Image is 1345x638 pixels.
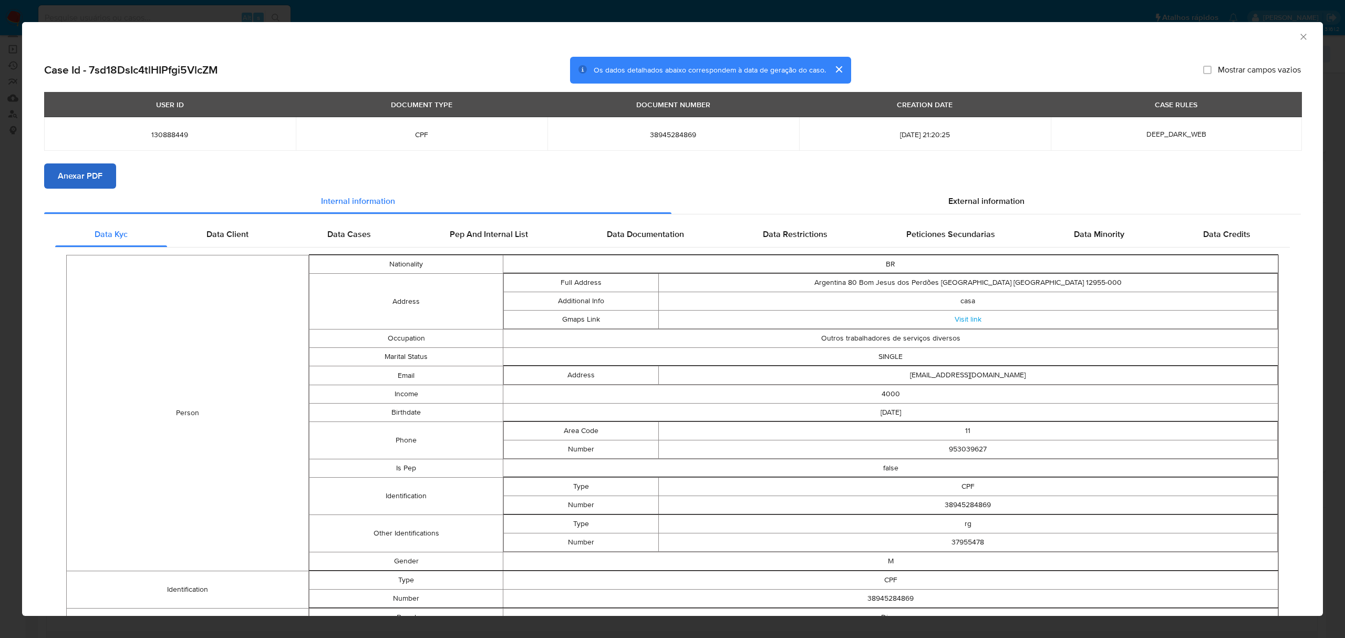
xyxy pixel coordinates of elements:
[1074,228,1124,240] span: Data Minority
[504,515,659,533] td: Type
[503,552,1278,571] td: M
[150,96,190,114] div: USER ID
[309,422,503,459] td: Phone
[321,195,395,207] span: Internal information
[309,404,503,422] td: Birthdate
[594,65,826,75] span: Os dados detalhados abaixo correspondem à data de geração do caso.
[309,348,503,366] td: Marital Status
[630,96,717,114] div: DOCUMENT NUMBER
[503,255,1278,274] td: BR
[503,609,1278,627] td: Diego
[812,130,1038,139] span: [DATE] 21:20:25
[1203,228,1250,240] span: Data Credits
[309,609,503,627] td: Brand
[1218,65,1301,75] span: Mostrar campos vazios
[658,496,1277,514] td: 38945284869
[55,222,1290,247] div: Detailed internal info
[503,571,1278,590] td: CPF
[206,228,249,240] span: Data Client
[309,255,503,274] td: Nationality
[309,459,503,478] td: Is Pep
[22,22,1323,616] div: closure-recommendation-modal
[504,366,659,385] td: Address
[309,515,503,552] td: Other Identifications
[44,63,218,77] h2: Case Id - 7sd18DsIc4tlHIPfgi5VlcZM
[503,330,1278,348] td: Outros trabalhadores de serviços diversos
[503,385,1278,404] td: 4000
[95,228,128,240] span: Data Kyc
[1146,129,1206,139] span: DEEP_DARK_WEB
[504,478,659,496] td: Type
[309,571,503,590] td: Type
[504,422,659,440] td: Area Code
[67,255,309,571] td: Person
[503,590,1278,608] td: 38945284869
[658,440,1277,459] td: 953039627
[948,195,1025,207] span: External information
[1298,32,1308,41] button: Fechar a janela
[658,292,1277,311] td: casa
[891,96,959,114] div: CREATION DATE
[44,163,116,189] button: Anexar PDF
[658,422,1277,440] td: 11
[503,404,1278,422] td: [DATE]
[503,348,1278,366] td: SINGLE
[504,440,659,459] td: Number
[308,130,535,139] span: CPF
[658,478,1277,496] td: CPF
[658,533,1277,552] td: 37955478
[67,571,309,609] td: Identification
[504,533,659,552] td: Number
[309,330,503,348] td: Occupation
[1149,96,1204,114] div: CASE RULES
[450,228,528,240] span: Pep And Internal List
[309,366,503,385] td: Email
[560,130,787,139] span: 38945284869
[906,228,995,240] span: Peticiones Secundarias
[309,478,503,515] td: Identification
[327,228,371,240] span: Data Cases
[503,459,1278,478] td: false
[309,274,503,330] td: Address
[826,57,851,82] button: cerrar
[1203,66,1212,74] input: Mostrar campos vazios
[504,292,659,311] td: Additional Info
[658,366,1277,385] td: [EMAIL_ADDRESS][DOMAIN_NAME]
[607,228,684,240] span: Data Documentation
[44,189,1301,214] div: Detailed info
[309,590,503,608] td: Number
[58,164,102,188] span: Anexar PDF
[658,274,1277,292] td: Argentina 80 Bom Jesus dos Perdões [GEOGRAPHIC_DATA] [GEOGRAPHIC_DATA] 12955-000
[385,96,459,114] div: DOCUMENT TYPE
[57,130,283,139] span: 130888449
[955,314,981,324] a: Visit link
[309,552,503,571] td: Gender
[504,274,659,292] td: Full Address
[309,385,503,404] td: Income
[658,515,1277,533] td: rg
[504,496,659,514] td: Number
[763,228,827,240] span: Data Restrictions
[504,311,659,329] td: Gmaps Link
